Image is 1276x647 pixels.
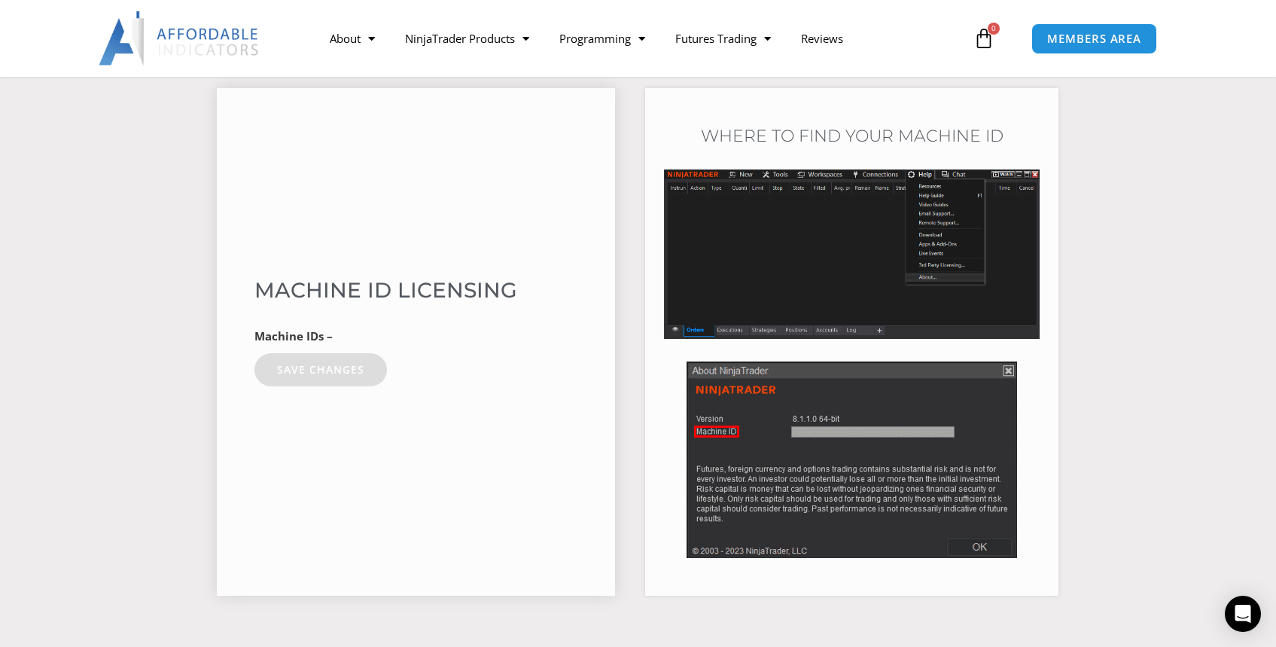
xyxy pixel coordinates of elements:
[254,328,333,343] strong: Machine IDs –
[99,11,260,66] img: LogoAI | Affordable Indicators – NinjaTrader
[315,21,970,56] nav: Menu
[254,276,578,304] h3: Machine ID Licensing
[664,126,1040,147] h6: Where to find your Machine ID
[254,353,387,386] button: Save changes
[1225,596,1261,632] div: Open Intercom Messenger
[1031,23,1157,54] a: MEMBERS AREA
[687,362,1017,558] img: Screenshot 2025-01-17 114931 | Affordable Indicators – NinjaTrader
[988,23,1000,35] span: 0
[390,21,544,56] a: NinjaTrader Products
[315,21,390,56] a: About
[1047,33,1141,44] span: MEMBERS AREA
[660,21,786,56] a: Futures Trading
[544,21,660,56] a: Programming
[664,169,1040,339] img: Screenshot 2025-01-17 1155544 | Affordable Indicators – NinjaTrader
[951,17,1017,60] a: 0
[786,21,858,56] a: Reviews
